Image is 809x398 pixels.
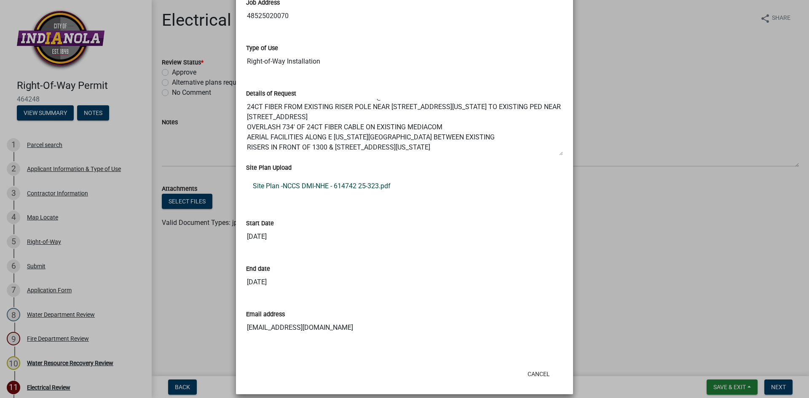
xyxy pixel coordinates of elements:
a: Site Plan -NCCS DMI-NHE - 614742 25-323.pdf [246,176,563,196]
label: End date [246,266,270,272]
label: Details of Request [246,91,296,97]
label: Site Plan Upload [246,165,292,171]
label: Email address [246,312,285,318]
label: Start Date [246,221,274,227]
label: Type of Use [246,45,278,51]
button: Cancel [521,366,557,382]
textarea: PROJECT SCOPE: 25-323 DMI-NHE UPGRADE DIRECTIONAL BORE 1836' OF 1.5" CONDUIT @ 36" MINIMUM WITH 2... [246,99,563,156]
